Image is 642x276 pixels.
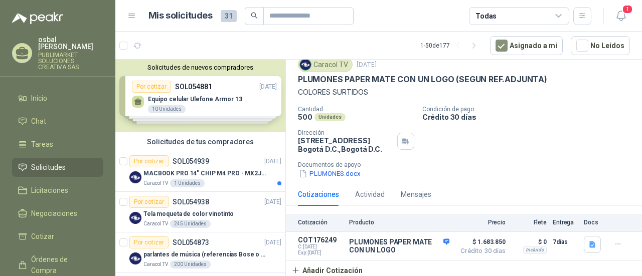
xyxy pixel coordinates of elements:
p: Caracol TV [143,220,168,228]
img: Company Logo [129,171,141,183]
div: Por cotizar [129,196,169,208]
p: Flete [512,219,547,226]
button: PLUMONES.docx [298,168,362,179]
p: Precio [455,219,506,226]
div: 1 - 50 de 177 [420,38,482,54]
span: C: [DATE] [298,244,343,250]
span: Crédito 30 días [455,248,506,254]
div: Unidades [314,113,346,121]
p: Caracol TV [143,179,168,187]
a: Por cotizarSOL054938[DATE] Company LogoTela moqueta de color vinotintoCaracol TV245 Unidades [115,192,285,232]
button: 1 [612,7,630,25]
p: Tela moqueta de color vinotinto [143,209,234,219]
button: Solicitudes de nuevos compradores [119,64,281,71]
div: 200 Unidades [170,260,211,268]
p: Docs [584,219,604,226]
img: Company Logo [300,59,311,70]
a: Cotizar [12,227,103,246]
p: COLORES SURTIDOS [298,87,630,98]
p: MACBOOK PRO 14" CHIP M4 PRO - MX2J3E/A [143,169,268,178]
span: Tareas [31,139,53,150]
p: PLUMONES PAPER MATE CON UN LOGO (SEGUN REF.ADJUNTA) [298,74,547,85]
span: $ 1.683.850 [455,236,506,248]
button: Asignado a mi [490,36,563,55]
span: 31 [221,10,237,22]
span: 1 [622,5,633,14]
p: Documentos de apoyo [298,161,638,168]
div: Mensajes [401,189,431,200]
div: Solicitudes de tus compradores [115,132,285,151]
p: Dirección [298,129,393,136]
p: SOL054873 [173,239,209,246]
p: Caracol TV [143,260,168,268]
h1: Mis solicitudes [148,9,213,23]
p: 7 días [553,236,578,248]
div: Por cotizar [129,155,169,167]
a: Solicitudes [12,158,103,177]
img: Company Logo [129,252,141,264]
p: SOL054938 [173,198,209,205]
a: Por cotizarSOL054939[DATE] Company LogoMACBOOK PRO 14" CHIP M4 PRO - MX2J3E/ACaracol TV1 Unidades [115,151,285,192]
span: Inicio [31,93,47,104]
span: Solicitudes [31,162,66,173]
p: $ 0 [512,236,547,248]
p: [STREET_ADDRESS] Bogotá D.C. , Bogotá D.C. [298,136,393,153]
p: Condición de pago [422,106,638,113]
p: [DATE] [357,60,377,70]
img: Company Logo [129,212,141,224]
div: Solicitudes de nuevos compradoresPor cotizarSOL054881[DATE] Equipo celular Ulefone Armor 1310 Uni... [115,60,285,132]
p: osbal [PERSON_NAME] [38,36,103,50]
p: parlantes de música (referencias Bose o Alexa) CON MARCACION 1 LOGO (Mas datos en el adjunto) [143,250,268,259]
span: Negociaciones [31,208,77,219]
p: Entrega [553,219,578,226]
span: Chat [31,116,46,127]
div: Caracol TV [298,57,353,72]
p: [DATE] [264,238,281,247]
p: Crédito 30 días [422,113,638,121]
button: No Leídos [571,36,630,55]
a: Inicio [12,89,103,108]
div: Actividad [355,189,385,200]
img: Logo peakr [12,12,63,24]
a: Por cotizarSOL054873[DATE] Company Logoparlantes de música (referencias Bose o Alexa) CON MARCACI... [115,232,285,273]
div: Cotizaciones [298,189,339,200]
a: Negociaciones [12,204,103,223]
p: [DATE] [264,197,281,207]
div: Todas [475,11,497,22]
a: Tareas [12,135,103,154]
p: PLUMONES PAPER MATE CON UN LOGO [349,238,449,254]
span: Licitaciones [31,185,68,196]
span: Órdenes de Compra [31,254,94,276]
div: 245 Unidades [170,220,211,228]
a: Chat [12,112,103,131]
p: COT176249 [298,236,343,244]
span: Cotizar [31,231,54,242]
div: 1 Unidades [170,179,205,187]
p: Cantidad [298,106,414,113]
p: 500 [298,113,312,121]
div: Por cotizar [129,236,169,248]
a: Licitaciones [12,181,103,200]
span: Exp: [DATE] [298,250,343,256]
p: [DATE] [264,157,281,166]
p: Producto [349,219,449,226]
p: SOL054939 [173,158,209,165]
p: PUBLIMARKET SOLUCIONES CREATIVA SAS [38,52,103,70]
p: Cotización [298,219,343,226]
span: search [251,12,258,19]
div: Incluido [523,246,547,254]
